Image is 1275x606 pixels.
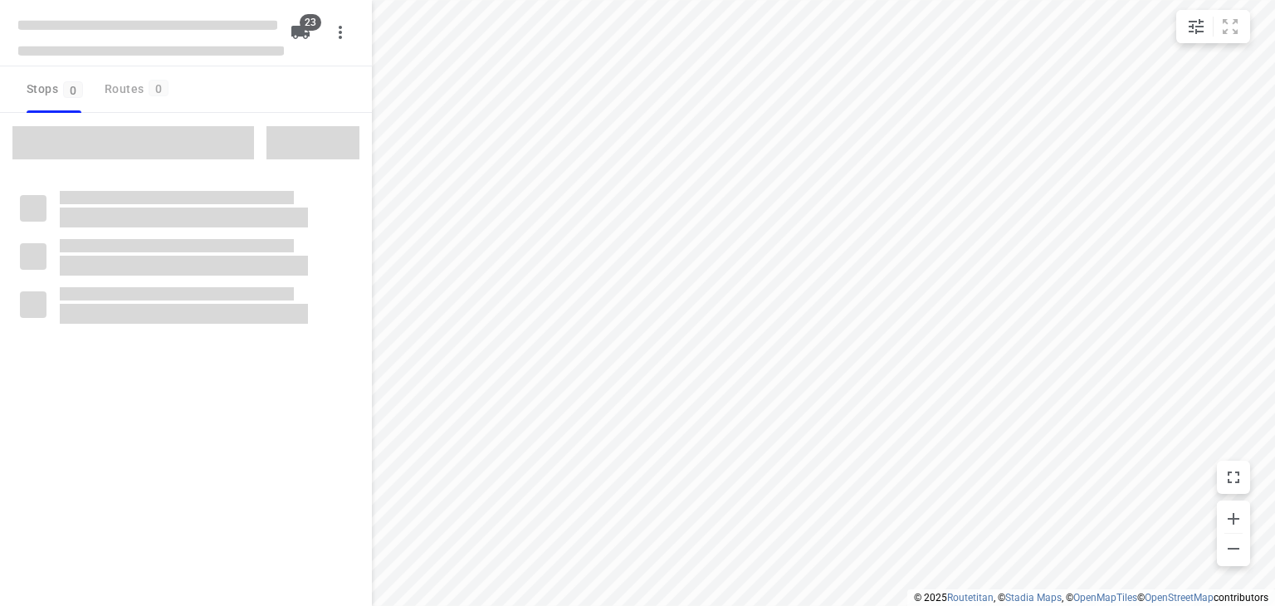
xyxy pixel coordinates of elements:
[1073,592,1137,604] a: OpenMapTiles
[1176,10,1250,43] div: small contained button group
[1005,592,1062,604] a: Stadia Maps
[947,592,994,604] a: Routetitan
[1180,10,1213,43] button: Map settings
[1145,592,1214,604] a: OpenStreetMap
[914,592,1268,604] li: © 2025 , © , © © contributors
